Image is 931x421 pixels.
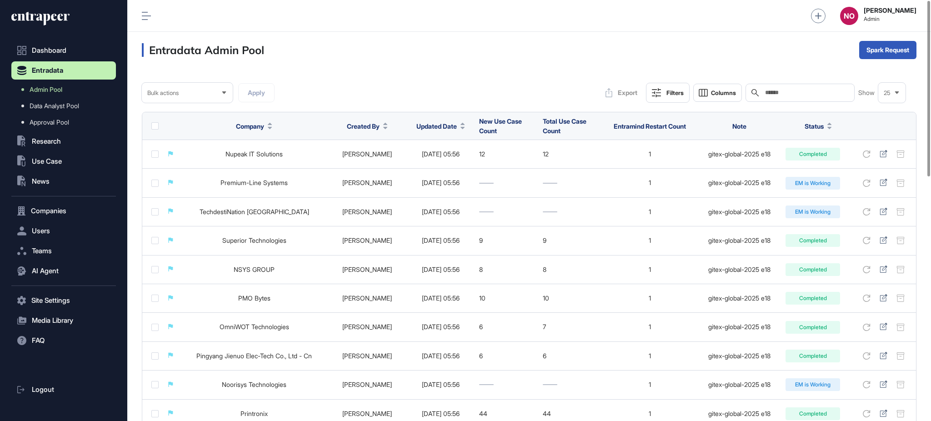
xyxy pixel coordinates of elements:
[702,179,776,186] div: gitex-global-2025 e18
[702,295,776,302] div: gitex-global-2025 e18
[347,121,380,131] span: Created By
[411,266,470,273] div: [DATE] 05:56
[543,323,597,331] div: 7
[11,132,116,150] button: Research
[11,172,116,190] button: News
[858,89,875,96] span: Show
[32,247,52,255] span: Teams
[864,7,916,14] strong: [PERSON_NAME]
[16,114,116,130] a: Approval Pool
[342,150,392,158] a: [PERSON_NAME]
[411,323,470,331] div: [DATE] 05:56
[607,352,693,360] div: 1
[342,381,392,388] a: [PERSON_NAME]
[479,117,522,135] span: New Use Case Count
[32,67,63,74] span: Entradata
[31,297,70,304] span: Site Settings
[859,41,916,59] button: Spark Request
[732,122,746,130] span: Note
[805,121,824,131] span: Status
[702,208,776,216] div: gitex-global-2025 e18
[342,410,392,417] a: [PERSON_NAME]
[11,61,116,80] button: Entradata
[543,117,586,135] span: Total Use Case Count
[479,237,534,244] div: 9
[416,121,465,131] button: Updated Date
[411,295,470,302] div: [DATE] 05:56
[786,350,840,362] div: Completed
[222,381,286,388] a: Noorisys Technologies
[702,323,776,331] div: gitex-global-2025 e18
[32,158,62,165] span: Use Case
[479,295,534,302] div: 10
[702,381,776,388] div: gitex-global-2025 e18
[30,86,62,93] span: Admin Pool
[702,150,776,158] div: gitex-global-2025 e18
[147,90,179,96] span: Bulk actions
[347,121,388,131] button: Created By
[607,323,693,331] div: 1
[342,352,392,360] a: [PERSON_NAME]
[342,236,392,244] a: [PERSON_NAME]
[11,222,116,240] button: Users
[411,352,470,360] div: [DATE] 05:56
[236,121,272,131] button: Company
[142,43,264,57] h3: Entradata Admin Pool
[32,267,59,275] span: AI Agent
[786,292,840,305] div: Completed
[32,227,50,235] span: Users
[840,7,858,25] button: NO
[11,331,116,350] button: FAQ
[222,236,286,244] a: Superior Technologies
[32,178,50,185] span: News
[16,81,116,98] a: Admin Pool
[11,202,116,220] button: Companies
[30,102,79,110] span: Data Analyst Pool
[607,410,693,417] div: 1
[607,381,693,388] div: 1
[702,352,776,360] div: gitex-global-2025 e18
[32,317,73,324] span: Media Library
[11,311,116,330] button: Media Library
[786,205,840,218] div: EM is Working
[543,266,597,273] div: 8
[342,323,392,331] a: [PERSON_NAME]
[786,407,840,420] div: Completed
[786,263,840,276] div: Completed
[479,150,534,158] div: 12
[543,237,597,244] div: 9
[200,208,309,216] a: TechdestiNation [GEOGRAPHIC_DATA]
[786,378,840,391] div: EM is Working
[614,122,686,130] span: Entramind Restart Count
[30,119,69,126] span: Approval Pool
[607,150,693,158] div: 1
[220,323,289,331] a: OmniWOT Technologies
[411,150,470,158] div: [DATE] 05:56
[786,177,840,190] div: EM is Working
[479,352,534,360] div: 6
[864,16,916,22] span: Admin
[11,262,116,280] button: AI Agent
[196,352,312,360] a: Pingyang Jienuo Elec-Tech Co., Ltd - Cn
[543,352,597,360] div: 6
[240,410,268,417] a: Printronix
[646,83,690,103] button: Filters
[786,148,840,160] div: Completed
[32,386,54,393] span: Logout
[607,237,693,244] div: 1
[411,237,470,244] div: [DATE] 05:56
[607,266,693,273] div: 1
[11,242,116,260] button: Teams
[884,90,891,96] span: 25
[225,150,283,158] a: Nupeak IT Solutions
[32,337,45,344] span: FAQ
[16,98,116,114] a: Data Analyst Pool
[416,121,457,131] span: Updated Date
[479,266,534,273] div: 8
[236,121,264,131] span: Company
[543,150,597,158] div: 12
[342,179,392,186] a: [PERSON_NAME]
[11,41,116,60] a: Dashboard
[342,294,392,302] a: [PERSON_NAME]
[32,138,61,145] span: Research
